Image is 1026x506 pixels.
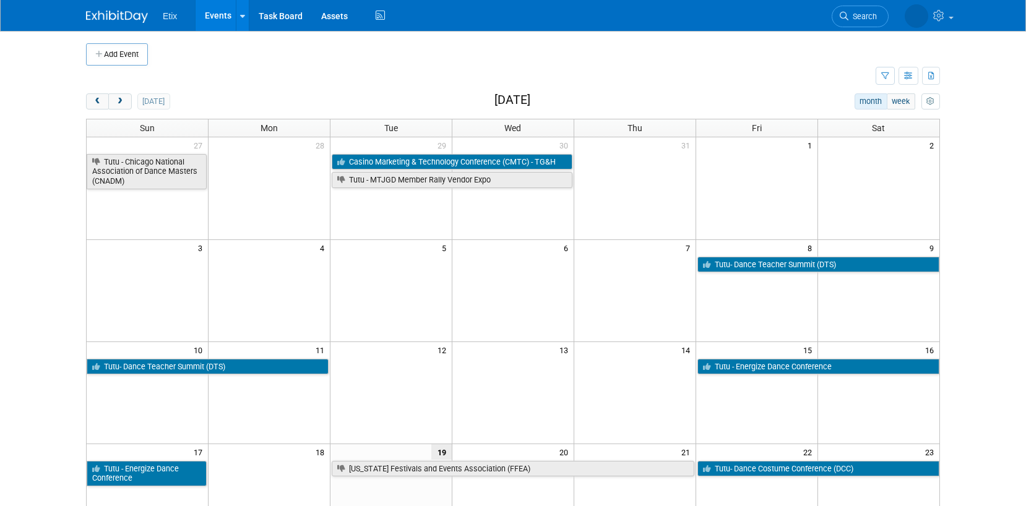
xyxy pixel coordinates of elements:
[192,342,208,358] span: 10
[680,444,696,460] span: 21
[697,359,939,375] a: Tutu - Energize Dance Conference
[137,93,170,109] button: [DATE]
[872,123,885,133] span: Sat
[86,93,109,109] button: prev
[384,123,398,133] span: Tue
[802,342,817,358] span: 15
[163,11,177,21] span: Etix
[504,123,521,133] span: Wed
[108,93,131,109] button: next
[684,240,696,255] span: 7
[806,137,817,153] span: 1
[436,137,452,153] span: 29
[192,137,208,153] span: 27
[431,444,452,460] span: 19
[332,154,572,170] a: Casino Marketing & Technology Conference (CMTC) - TG&H
[192,444,208,460] span: 17
[319,240,330,255] span: 4
[887,93,915,109] button: week
[752,123,762,133] span: Fri
[558,137,574,153] span: 30
[314,137,330,153] span: 28
[87,154,207,189] a: Tutu - Chicago National Association of Dance Masters (CNADM)
[197,240,208,255] span: 3
[441,240,452,255] span: 5
[314,444,330,460] span: 18
[314,342,330,358] span: 11
[926,98,934,106] i: Personalize Calendar
[86,43,148,66] button: Add Event
[928,240,939,255] span: 9
[921,93,940,109] button: myCustomButton
[924,444,939,460] span: 23
[697,461,939,477] a: Tutu- Dance Costume Conference (DCC)
[558,444,574,460] span: 20
[806,240,817,255] span: 8
[855,93,887,109] button: month
[848,12,877,21] span: Search
[924,342,939,358] span: 16
[87,461,207,486] a: Tutu - Energize Dance Conference
[680,137,696,153] span: 31
[680,342,696,358] span: 14
[332,461,694,477] a: [US_STATE] Festivals and Events Association (FFEA)
[87,359,329,375] a: Tutu- Dance Teacher Summit (DTS)
[802,444,817,460] span: 22
[494,93,530,107] h2: [DATE]
[558,342,574,358] span: 13
[905,4,928,28] img: Paige Redden
[436,342,452,358] span: 12
[332,172,572,188] a: Tutu - MTJGD Member Rally Vendor Expo
[697,257,939,273] a: Tutu- Dance Teacher Summit (DTS)
[563,240,574,255] span: 6
[627,123,642,133] span: Thu
[261,123,278,133] span: Mon
[832,6,889,27] a: Search
[140,123,155,133] span: Sun
[86,11,148,23] img: ExhibitDay
[928,137,939,153] span: 2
